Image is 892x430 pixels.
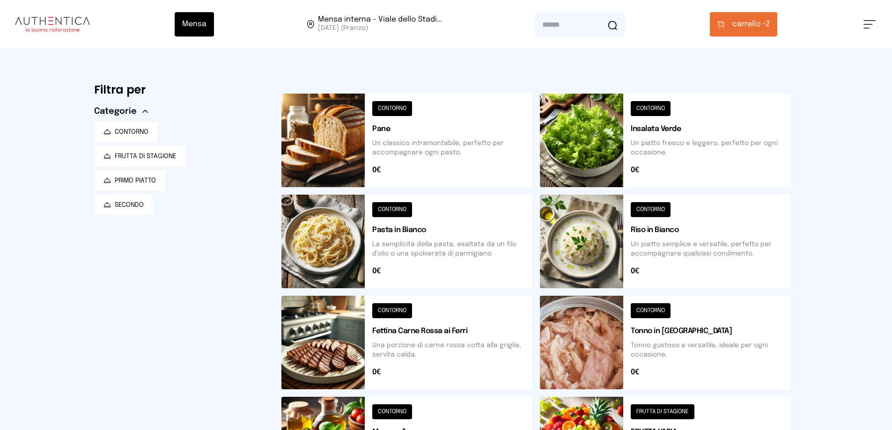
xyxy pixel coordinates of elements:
[94,170,165,191] button: PRIMO PIATTO
[94,82,266,97] h6: Filtra per
[115,152,177,161] span: FRUTTA DI STAGIONE
[318,16,442,33] span: Viale dello Stadio, 77, 05100 Terni TR, Italia
[94,195,153,215] button: SECONDO
[94,105,137,118] span: Categorie
[115,200,144,210] span: SECONDO
[318,23,442,33] span: [DATE] (Pranzo)
[732,19,770,30] span: 2
[94,122,158,142] button: CONTORNO
[115,176,156,185] span: PRIMO PIATTO
[710,12,777,36] button: carrello •2
[15,17,90,32] img: logo.8f33a47.png
[175,12,214,36] button: Mensa
[732,19,766,30] span: carrello •
[94,105,148,118] button: Categorie
[115,127,148,137] span: CONTORNO
[94,146,186,167] button: FRUTTA DI STAGIONE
